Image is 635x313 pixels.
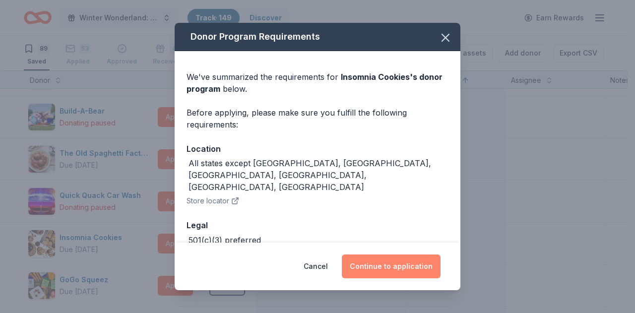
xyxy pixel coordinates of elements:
[189,157,448,193] div: All states except [GEOGRAPHIC_DATA], [GEOGRAPHIC_DATA], [GEOGRAPHIC_DATA], [GEOGRAPHIC_DATA], [GE...
[187,71,448,95] div: We've summarized the requirements for below.
[189,234,261,246] div: 501(c)(3) preferred
[304,254,328,278] button: Cancel
[175,23,460,51] div: Donor Program Requirements
[187,195,239,207] button: Store locator
[187,219,448,232] div: Legal
[187,142,448,155] div: Location
[187,107,448,130] div: Before applying, please make sure you fulfill the following requirements:
[342,254,441,278] button: Continue to application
